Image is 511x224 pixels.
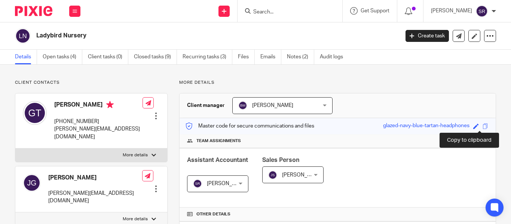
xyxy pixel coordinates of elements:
span: Other details [196,211,230,217]
a: Details [15,50,37,64]
p: [PHONE_NUMBER] [54,118,143,125]
img: svg%3E [268,171,277,179]
span: Get Support [361,8,389,13]
p: More details [123,216,148,222]
span: Team assignments [196,138,241,144]
a: Recurring tasks (3) [183,50,232,64]
span: Sales Person [262,157,299,163]
h2: Ladybird Nursery [36,32,323,40]
p: Client contacts [15,80,168,86]
span: Assistant Accountant [187,157,248,163]
p: More details [123,152,148,158]
p: [PERSON_NAME][EMAIL_ADDRESS][DOMAIN_NAME] [48,190,142,205]
span: [PERSON_NAME] [207,181,248,186]
img: svg%3E [23,101,47,125]
a: Client tasks (0) [88,50,128,64]
img: Pixie [15,6,52,16]
img: svg%3E [193,179,202,188]
a: Emails [260,50,281,64]
span: [PERSON_NAME] [252,103,293,108]
i: Primary [106,101,114,108]
h4: [PERSON_NAME] [48,174,142,182]
a: Create task [406,30,449,42]
a: Audit logs [320,50,349,64]
a: Notes (2) [287,50,314,64]
img: svg%3E [476,5,488,17]
img: svg%3E [15,28,31,44]
input: Search [253,9,320,16]
a: Closed tasks (9) [134,50,177,64]
p: [PERSON_NAME][EMAIL_ADDRESS][DOMAIN_NAME] [54,125,143,141]
img: svg%3E [23,174,41,192]
a: Files [238,50,255,64]
p: More details [179,80,496,86]
a: Open tasks (4) [43,50,82,64]
p: Master code for secure communications and files [185,122,314,130]
h4: [PERSON_NAME] [54,101,143,110]
h3: Client manager [187,102,225,109]
p: [PERSON_NAME] [431,7,472,15]
img: svg%3E [238,101,247,110]
span: [PERSON_NAME] [282,172,323,178]
div: glazed-navy-blue-tartan-headphones [383,122,469,131]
